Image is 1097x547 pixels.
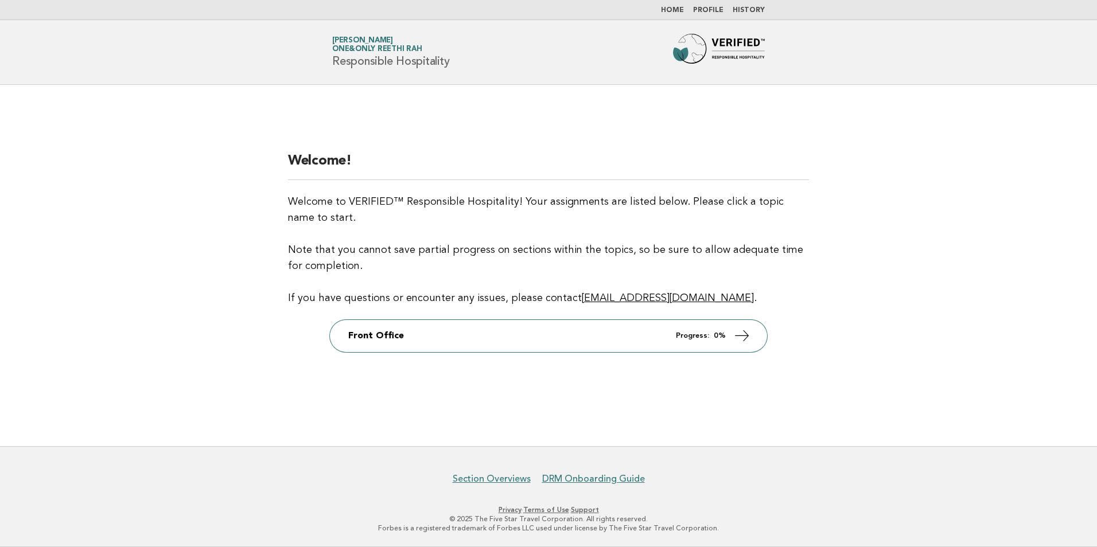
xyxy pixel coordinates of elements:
a: Front Office Progress: 0% [330,320,767,352]
a: [PERSON_NAME]One&Only Reethi Rah [332,37,422,53]
h1: Responsible Hospitality [332,37,449,67]
a: Privacy [499,506,522,514]
a: History [733,7,765,14]
strong: 0% [714,332,726,339]
img: Forbes Travel Guide [673,34,765,71]
span: One&Only Reethi Rah [332,46,422,53]
a: Terms of Use [523,506,569,514]
p: Forbes is a registered trademark of Forbes LLC used under license by The Five Star Travel Corpora... [197,523,900,533]
p: © 2025 The Five Star Travel Corporation. All rights reserved. [197,514,900,523]
p: Welcome to VERIFIED™ Responsible Hospitality! Your assignments are listed below. Please click a t... [288,194,809,306]
a: Home [661,7,684,14]
em: Progress: [676,332,709,339]
a: DRM Onboarding Guide [542,473,645,485]
a: Support [571,506,599,514]
a: [EMAIL_ADDRESS][DOMAIN_NAME] [582,293,754,303]
h2: Welcome! [288,152,809,180]
a: Section Overviews [453,473,531,485]
p: · · [197,505,900,514]
a: Profile [693,7,723,14]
